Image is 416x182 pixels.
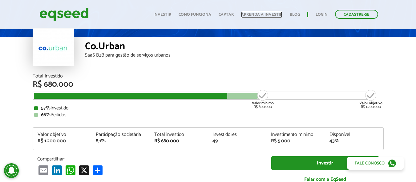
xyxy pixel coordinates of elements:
[154,132,204,137] div: Total investido
[37,156,262,162] p: Compartilhar:
[51,165,63,175] a: LinkedIn
[347,157,404,170] a: Fale conosco
[241,13,282,17] a: Aprenda a investir
[38,132,87,137] div: Valor objetivo
[153,13,171,17] a: Investir
[329,132,379,137] div: Disponível
[41,111,50,119] strong: 66%
[271,156,379,170] a: Investir
[78,165,90,175] a: X
[316,13,328,17] a: Login
[33,74,384,79] div: Total Investido
[154,139,204,144] div: R$ 680.000
[85,42,384,53] div: Co.Urban
[96,132,145,137] div: Participação societária
[39,6,89,22] img: EqSeed
[179,13,211,17] a: Como funciona
[41,104,50,112] strong: 57%
[38,139,87,144] div: R$ 1.200.000
[359,100,382,106] strong: Valor objetivo
[335,10,378,19] a: Cadastre-se
[290,13,300,17] a: Blog
[219,13,234,17] a: Captar
[34,106,382,111] div: Investido
[64,165,77,175] a: WhatsApp
[34,113,382,117] div: Pedidos
[252,100,274,106] strong: Valor mínimo
[91,165,104,175] a: Compartilhar
[33,81,384,89] div: R$ 680.000
[85,53,384,58] div: SaaS B2B para gestão de serviços urbanos
[329,139,379,144] div: 43%
[359,89,382,109] div: R$ 1.200.000
[37,165,50,175] a: Email
[271,132,320,137] div: Investimento mínimo
[212,132,262,137] div: Investidores
[251,89,274,109] div: R$ 800.000
[96,139,145,144] div: 8,1%
[212,139,262,144] div: 49
[271,139,320,144] div: R$ 5.000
